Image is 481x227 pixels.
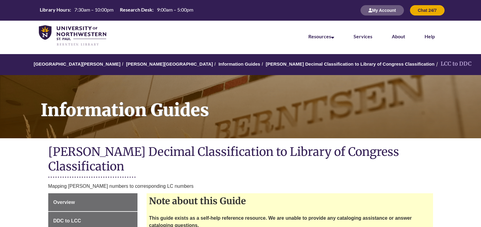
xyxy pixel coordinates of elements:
a: Information Guides [218,61,260,67]
li: LCC to DDC [435,60,472,68]
span: Mapping [PERSON_NAME] numbers to corresponding LC numbers [48,184,194,189]
h1: Information Guides [34,75,481,130]
th: Research Desk: [117,6,154,13]
a: Services [354,33,372,39]
span: 9:00am – 5:00pm [157,7,193,12]
h1: [PERSON_NAME] Decimal Classification to Library of Congress Classification [48,144,433,175]
a: [GEOGRAPHIC_DATA][PERSON_NAME] [34,61,120,67]
span: 7:30am – 10:00pm [74,7,113,12]
a: Help [425,33,435,39]
th: Library Hours: [37,6,72,13]
a: My Account [361,8,404,13]
a: About [392,33,405,39]
a: Chat 24/7 [410,8,445,13]
a: Overview [48,193,138,212]
button: Chat 24/7 [410,5,445,15]
a: Hours Today [37,6,196,15]
table: Hours Today [37,6,196,14]
img: UNWSP Library Logo [39,25,106,46]
h2: Note about this Guide [147,193,433,208]
a: [PERSON_NAME][GEOGRAPHIC_DATA] [126,61,213,67]
span: Overview [53,200,75,205]
a: [PERSON_NAME] Decimal Classification to Library of Congress Classification [266,61,435,67]
a: Resources [308,33,334,39]
span: DDC to LCC [53,218,81,223]
button: My Account [361,5,404,15]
